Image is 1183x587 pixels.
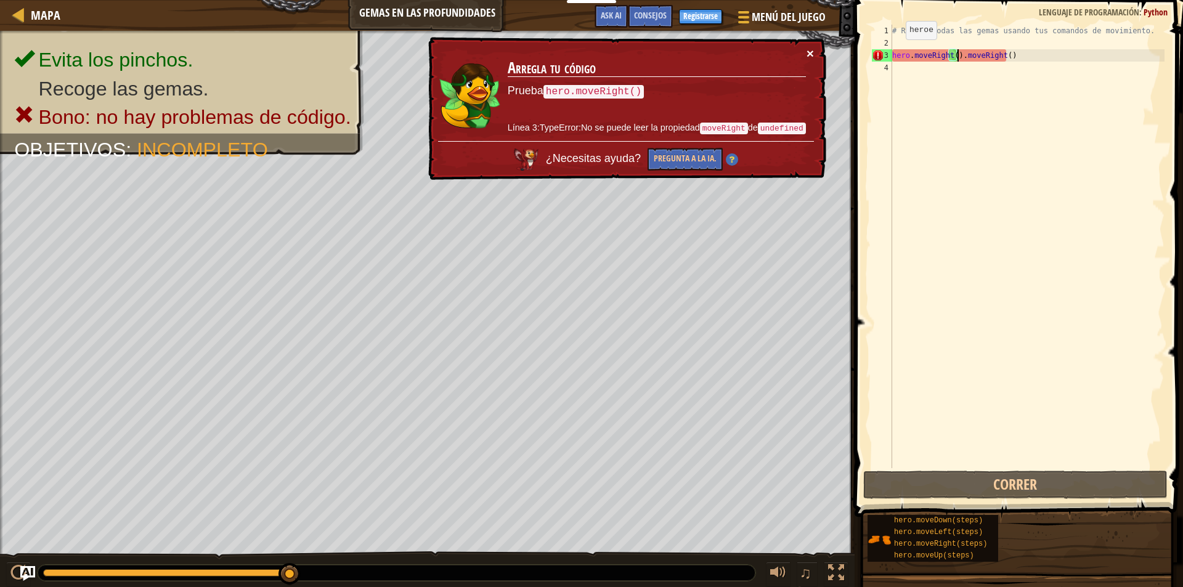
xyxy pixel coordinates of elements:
img: AI [514,148,539,171]
button: × [807,47,814,60]
li: Recoge las gemas. [14,75,351,103]
button: Alterna pantalla completa. [824,562,848,587]
span: Objetivos [14,138,126,160]
img: portrait.png [868,528,891,551]
button: Ctrl + P: Play [6,562,31,587]
div: 1 [872,25,892,37]
img: duck_zana.png [439,60,500,129]
span: Recoge las gemas. [38,77,208,99]
button: Menú del Juego [728,5,833,34]
p: Línea 3:TypeError:No se puede leer la propiedad de [508,121,806,135]
code: undefined [758,123,806,134]
button: Correr [863,471,1168,499]
span: Python [1144,6,1168,18]
span: Menú del Juego [752,9,826,25]
span: hero.moveDown(steps) [894,516,983,525]
button: Ask AI [20,566,35,581]
span: hero.moveLeft(steps) [894,528,983,536]
span: Incompleto [137,138,268,160]
span: : [126,138,137,160]
button: Pregunta a la IA. [648,148,723,171]
p: Prueba [508,83,806,99]
span: Mapa [31,7,60,23]
div: 4 [872,62,892,74]
div: 3 [872,49,892,62]
code: hero.moveRight() [543,85,644,99]
code: moveRight [700,123,748,134]
span: hero.moveRight(steps) [894,540,987,548]
a: Mapa [25,7,60,23]
img: Hint [726,153,738,166]
span: Consejos [634,9,667,21]
span: Lenguaje de programación [1039,6,1139,18]
h3: Arregla tu código [508,60,806,77]
li: Evita los pinchos. [14,46,351,75]
span: Bono: no hay problemas de código. [38,105,351,128]
span: ¿Necesitas ayuda? [546,153,644,165]
button: ♫ [797,562,818,587]
div: 2 [872,37,892,49]
button: Ask AI [595,5,628,28]
span: ♫ [799,564,811,582]
button: Registrarse [679,9,722,24]
span: Evita los pinchos. [38,49,193,71]
span: : [1139,6,1144,18]
span: hero.moveUp(steps) [894,551,974,560]
span: Ask AI [601,9,622,21]
li: Bono: no hay problemas de código. [14,103,351,131]
button: Ajustar volúmen [766,562,791,587]
code: heroe [909,25,933,34]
